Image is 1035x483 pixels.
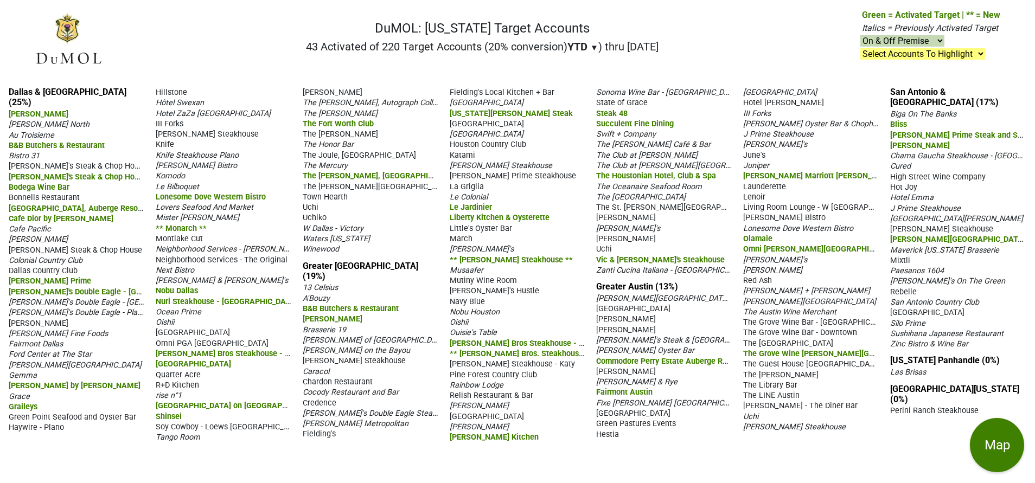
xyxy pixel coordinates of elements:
span: [PERSON_NAME] of [GEOGRAPHIC_DATA] [303,334,447,345]
span: [PERSON_NAME] Marriott [PERSON_NAME] — [PERSON_NAME] Italian Steakhouse [743,170,1034,181]
span: The Houstonian Hotel, Club & Spa [596,171,716,181]
span: Green = Activated Target | ** = New [862,10,1000,20]
span: Ford Center at The Star [9,350,92,359]
span: [GEOGRAPHIC_DATA], Auberge Resorts Collection [9,203,185,213]
span: Cocody Restaurant and Bar [303,388,399,397]
span: [PERSON_NAME]'s On The Green [890,276,1005,286]
span: [GEOGRAPHIC_DATA] [450,412,524,421]
span: The [PERSON_NAME] [303,130,378,139]
span: [PERSON_NAME] [596,367,656,376]
span: Le Colonial [450,192,488,202]
span: [PERSON_NAME]'s Steak & Chop House - Grapevine [9,171,190,182]
span: Zinc Bistro & Wine Bar [890,339,968,349]
span: Fairmont Dallas [9,339,63,349]
span: Chardon Restaurant [303,377,373,387]
span: Hotel ZaZa [GEOGRAPHIC_DATA] [156,109,271,118]
span: [PERSON_NAME] [890,141,950,150]
span: Navy Blue [450,297,485,306]
span: [GEOGRAPHIC_DATA] [156,328,230,337]
span: [PERSON_NAME] [303,314,362,324]
span: Las Brisas [890,368,926,377]
span: The [PERSON_NAME][GEOGRAPHIC_DATA] - Fearing's [303,181,490,191]
span: Komodo [156,171,185,181]
span: Vic & [PERSON_NAME]'s Steakhouse [596,255,725,265]
span: Cured [890,162,911,171]
span: Olamaie [743,234,772,243]
span: Lenoir [743,192,765,202]
span: [GEOGRAPHIC_DATA] [596,304,670,313]
span: The [GEOGRAPHIC_DATA] [743,339,833,348]
span: R+D Kitchen [156,381,199,390]
span: [PERSON_NAME] [596,314,656,324]
span: Hot Joy [890,183,917,192]
span: rise n°1 [156,391,182,400]
span: [PERSON_NAME] Oyster Bar & Chophouse [743,118,890,128]
span: Mister [PERSON_NAME] [156,213,239,222]
span: Neighborhood Services - [PERSON_NAME] [156,243,302,254]
span: [PERSON_NAME] Bros Steakhouse - [GEOGRAPHIC_DATA] [156,348,360,358]
span: Caracol [303,367,329,376]
span: Steak 48 [596,109,628,118]
span: [PERSON_NAME] on the Bayou [303,346,410,355]
span: Uchi [743,412,758,421]
span: The Oceanaire Seafood Room [596,182,702,191]
span: State of Grace [596,98,648,107]
a: Greater [GEOGRAPHIC_DATA] (19%) [303,261,418,281]
span: [PERSON_NAME][GEOGRAPHIC_DATA] [743,297,876,306]
span: La Griglia [450,182,484,191]
span: [GEOGRAPHIC_DATA] [890,308,964,317]
span: Little's Oyster Bar [450,224,512,233]
span: Uchi [596,244,612,254]
span: YTD [567,40,587,53]
span: Musaafer [450,266,483,275]
span: A'Bouzy [303,294,330,303]
span: The St. [PERSON_NAME][GEOGRAPHIC_DATA] [596,202,758,212]
span: Lovers Seafood And Market [156,203,253,212]
span: High Street Wine Company [890,172,986,182]
span: Neighborhood Services - The Original [156,255,287,265]
span: [PERSON_NAME] [9,235,68,244]
span: Succulent Fine Dining [596,119,674,128]
span: Dallas Country Club [9,266,78,275]
span: [PERSON_NAME][GEOGRAPHIC_DATA][PERSON_NAME] [596,293,788,303]
span: [PERSON_NAME] [743,266,802,275]
span: The Grove Wine Bar - [GEOGRAPHIC_DATA] [743,317,895,327]
span: The Fort Worth Club [303,119,374,128]
span: [PERSON_NAME] [303,88,362,97]
span: Zanti Cucina Italiana - [GEOGRAPHIC_DATA] [596,265,748,275]
span: Le Bilboquet [156,182,199,191]
span: [PERSON_NAME] Steakhouse [743,422,846,432]
span: Biga On The Banks [890,110,956,119]
span: [PERSON_NAME] [596,213,656,222]
span: Katami [450,151,475,160]
span: [PERSON_NAME] Bistro [156,161,237,170]
button: Map [970,418,1024,472]
span: Perini Ranch Steakhouse [890,406,979,415]
span: [PERSON_NAME] - The Diner Bar [743,401,858,410]
span: [PERSON_NAME] [9,319,68,328]
span: Gemma [9,371,37,380]
span: Hotel [PERSON_NAME] [743,98,824,107]
span: Mixtli [890,256,910,265]
span: [PERSON_NAME] Metropolitan [303,419,408,428]
span: The Grove Wine Bar - Downtown [743,328,857,337]
span: [PERSON_NAME]'s Hustle [450,286,539,295]
span: The Mercury [303,161,348,170]
span: [US_STATE][PERSON_NAME] Steak [450,109,573,118]
span: Tango Room [156,433,200,442]
span: Ouisie's Table [450,328,497,337]
span: Hestia [596,430,619,439]
span: [PERSON_NAME] Steakhouse - Katy [450,359,575,369]
span: Next Bistro [156,266,194,275]
span: Lonesome Dove Western Bistro [156,192,266,202]
span: Red Ash [743,276,772,285]
span: [GEOGRAPHIC_DATA] [450,119,524,128]
span: [GEOGRAPHIC_DATA] on [GEOGRAPHIC_DATA] [156,400,320,410]
span: Uchi [303,203,318,212]
span: Nobu Houston [450,307,500,317]
a: Greater Austin (13%) [596,281,678,292]
span: The Club at [PERSON_NAME][GEOGRAPHIC_DATA] [596,160,771,170]
span: [PERSON_NAME]'s [450,244,514,254]
span: Bliss [890,120,907,129]
span: [PERSON_NAME] + [PERSON_NAME] [743,286,870,295]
